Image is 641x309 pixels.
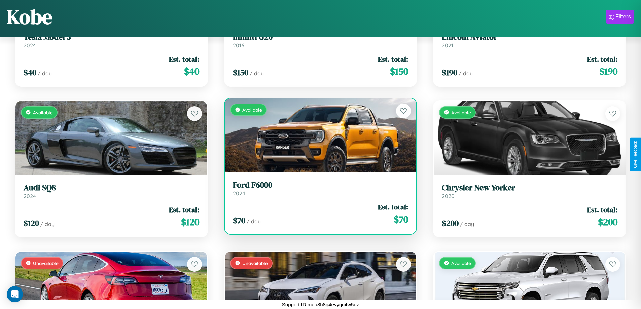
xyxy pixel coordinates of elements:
span: 2016 [233,42,244,49]
span: / day [459,70,473,77]
span: Est. total: [378,202,408,212]
h1: Kobe [7,3,52,31]
h3: Chrysler New Yorker [442,183,617,193]
span: 2021 [442,42,453,49]
span: $ 70 [233,215,245,226]
span: $ 70 [394,213,408,226]
h3: Infiniti G20 [233,32,408,42]
span: Unavailable [33,260,59,266]
div: Open Intercom Messenger [7,286,23,302]
span: 2024 [233,190,245,197]
span: $ 150 [233,67,248,78]
span: $ 120 [24,218,39,229]
span: $ 200 [442,218,459,229]
span: $ 200 [598,215,617,229]
span: Available [242,107,262,113]
h3: Ford F6000 [233,180,408,190]
a: Lincoln Aviator2021 [442,32,617,49]
span: $ 40 [184,65,199,78]
span: Est. total: [378,54,408,64]
h3: Audi SQ8 [24,183,199,193]
a: Chrysler New Yorker2020 [442,183,617,199]
span: $ 120 [181,215,199,229]
h3: Lincoln Aviator [442,32,617,42]
span: Est. total: [587,205,617,215]
span: 2020 [442,193,455,199]
span: Available [33,110,53,115]
h3: Tesla Model 3 [24,32,199,42]
span: $ 40 [24,67,36,78]
span: $ 150 [390,65,408,78]
div: Give Feedback [633,141,638,168]
span: $ 190 [442,67,457,78]
span: / day [40,221,55,227]
span: Available [451,260,471,266]
button: Filters [606,10,634,24]
a: Ford F60002024 [233,180,408,197]
span: Available [451,110,471,115]
span: / day [250,70,264,77]
a: Infiniti G202016 [233,32,408,49]
span: Est. total: [169,54,199,64]
span: Est. total: [169,205,199,215]
span: Est. total: [587,54,617,64]
span: $ 190 [599,65,617,78]
span: / day [247,218,261,225]
div: Filters [615,13,631,20]
span: Unavailable [242,260,268,266]
a: Audi SQ82024 [24,183,199,199]
span: / day [38,70,52,77]
span: 2024 [24,42,36,49]
span: / day [460,221,474,227]
span: 2024 [24,193,36,199]
p: Support ID: meu8h8g4evygc4w5uz [282,300,359,309]
a: Tesla Model 32024 [24,32,199,49]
